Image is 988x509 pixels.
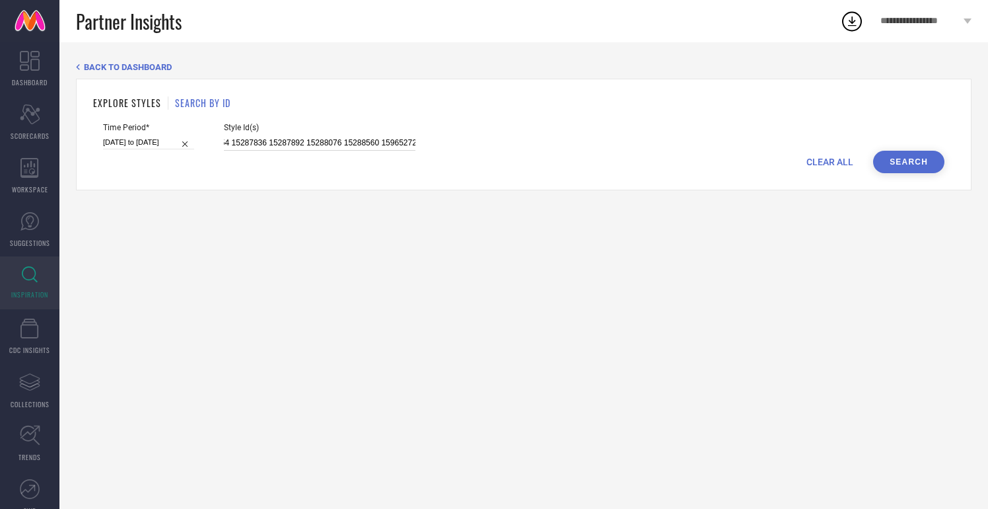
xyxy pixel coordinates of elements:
[12,77,48,87] span: DASHBOARD
[103,136,194,149] input: Select time period
[873,151,944,173] button: Search
[840,9,864,33] div: Open download list
[103,123,194,132] span: Time Period*
[12,184,48,194] span: WORKSPACE
[806,157,853,167] span: CLEAR ALL
[18,452,41,462] span: TRENDS
[224,123,415,132] span: Style Id(s)
[11,131,50,141] span: SCORECARDS
[9,345,50,355] span: CDC INSIGHTS
[10,238,50,248] span: SUGGESTIONS
[84,62,172,72] span: BACK TO DASHBOARD
[224,136,415,151] input: Enter comma separated style ids e.g. 12345, 67890
[175,96,230,110] h1: SEARCH BY ID
[93,96,161,110] h1: EXPLORE STYLES
[11,399,50,409] span: COLLECTIONS
[11,290,48,299] span: INSPIRATION
[76,62,971,72] div: Back TO Dashboard
[76,8,182,35] span: Partner Insights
